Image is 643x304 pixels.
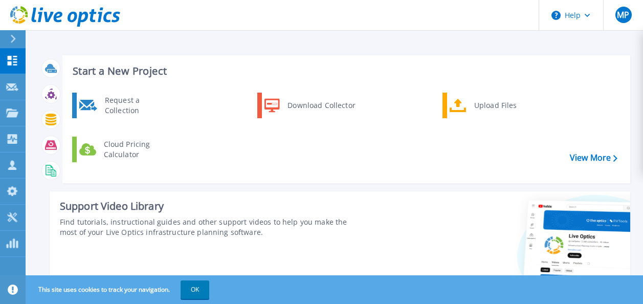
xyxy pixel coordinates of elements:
span: MP [617,11,629,19]
div: Upload Files [469,95,545,116]
a: Download Collector [257,93,362,118]
div: Support Video Library [60,200,362,213]
div: Find tutorials, instructional guides and other support videos to help you make the most of your L... [60,217,362,237]
a: Upload Files [442,93,547,118]
div: Cloud Pricing Calculator [99,139,174,160]
a: Request a Collection [72,93,177,118]
div: Download Collector [282,95,360,116]
a: View More [570,153,617,163]
span: This site uses cookies to track your navigation. [28,280,209,299]
div: Request a Collection [100,95,174,116]
a: Cloud Pricing Calculator [72,137,177,162]
h3: Start a New Project [73,66,617,77]
button: OK [181,280,209,299]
